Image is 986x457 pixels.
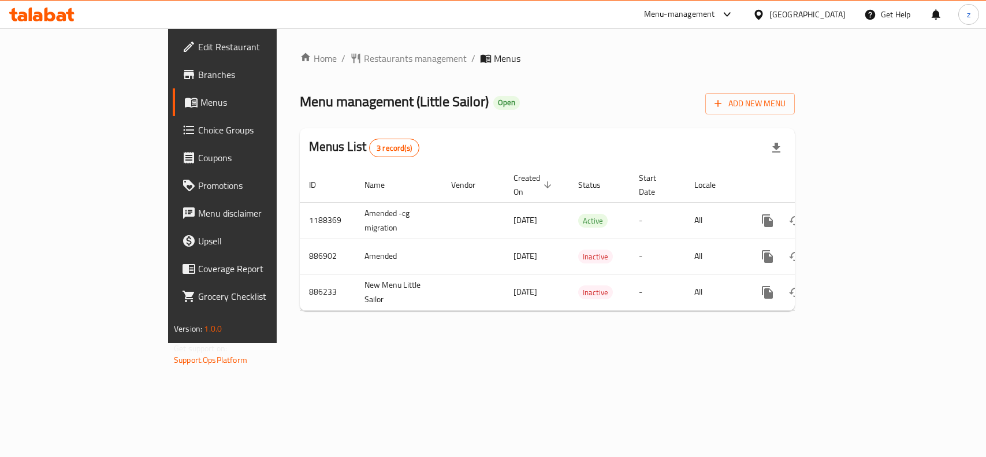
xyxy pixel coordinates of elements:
a: Support.OpsPlatform [174,352,247,367]
div: Menu-management [644,8,715,21]
span: Coverage Report [198,262,323,276]
span: Locale [694,178,731,192]
td: - [630,274,685,310]
div: Inactive [578,285,613,299]
span: Created On [514,171,555,199]
span: Active [578,214,608,228]
span: Open [493,98,520,107]
div: Export file [762,134,790,162]
span: [DATE] [514,213,537,228]
span: z [967,8,970,21]
span: Coupons [198,151,323,165]
span: Edit Restaurant [198,40,323,54]
span: Restaurants management [364,51,467,65]
span: [DATE] [514,284,537,299]
td: All [685,239,745,274]
nav: breadcrumb [300,51,795,65]
div: Open [493,96,520,110]
td: All [685,274,745,310]
a: Edit Restaurant [173,33,333,61]
div: Inactive [578,250,613,263]
span: Version: [174,321,202,336]
a: Menus [173,88,333,116]
td: - [630,239,685,274]
span: Status [578,178,616,192]
a: Upsell [173,227,333,255]
span: Branches [198,68,323,81]
span: Menu management ( Little Sailor ) [300,88,489,114]
a: Coupons [173,144,333,172]
a: Restaurants management [350,51,467,65]
h2: Menus List [309,138,419,157]
span: 3 record(s) [370,143,419,154]
a: Menu disclaimer [173,199,333,227]
td: All [685,202,745,239]
button: Change Status [782,207,809,235]
button: Change Status [782,243,809,270]
span: Menu disclaimer [198,206,323,220]
td: Amended -cg migration [355,202,442,239]
span: Name [364,178,400,192]
button: more [754,243,782,270]
td: - [630,202,685,239]
span: ID [309,178,331,192]
td: Amended [355,239,442,274]
span: Choice Groups [198,123,323,137]
span: 1.0.0 [204,321,222,336]
span: Grocery Checklist [198,289,323,303]
a: Coverage Report [173,255,333,283]
li: / [471,51,475,65]
button: more [754,278,782,306]
table: enhanced table [300,168,874,311]
span: Get support on: [174,341,227,356]
span: Promotions [198,179,323,192]
a: Branches [173,61,333,88]
span: Menus [494,51,520,65]
span: Menus [200,95,323,109]
button: Change Status [782,278,809,306]
div: [GEOGRAPHIC_DATA] [769,8,846,21]
span: [DATE] [514,248,537,263]
td: New Menu Little Sailor [355,274,442,310]
span: Add New Menu [715,96,786,111]
span: Inactive [578,286,613,299]
button: Add New Menu [705,93,795,114]
span: Start Date [639,171,671,199]
th: Actions [745,168,874,203]
span: Upsell [198,234,323,248]
a: Choice Groups [173,116,333,144]
span: Vendor [451,178,490,192]
a: Promotions [173,172,333,199]
span: Inactive [578,250,613,263]
button: more [754,207,782,235]
a: Grocery Checklist [173,283,333,310]
li: / [341,51,345,65]
div: Total records count [369,139,419,157]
